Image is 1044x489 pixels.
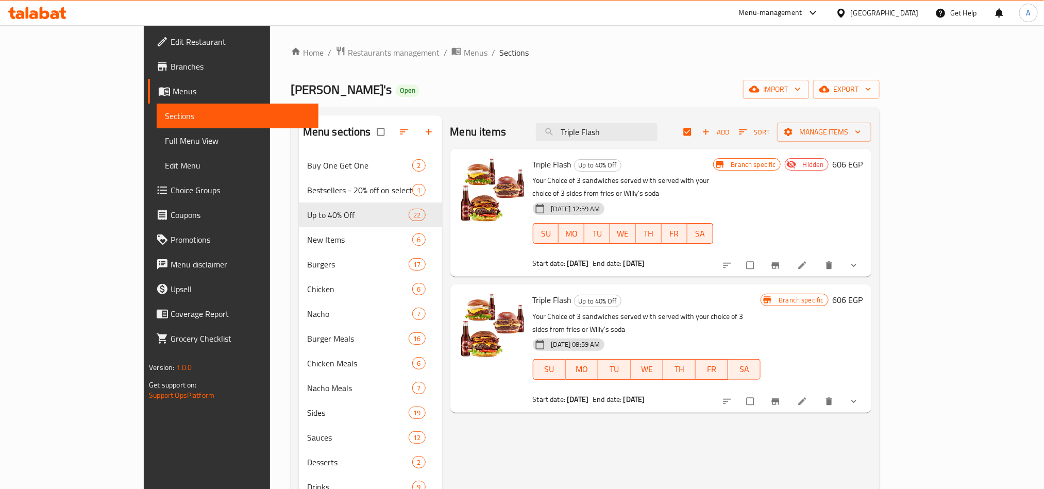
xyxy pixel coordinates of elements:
span: TU [588,226,606,241]
span: Add item [699,124,732,140]
span: 6 [413,235,425,245]
div: Chicken Meals6 [299,351,442,376]
div: items [412,159,425,172]
span: Select section [678,122,699,142]
div: items [412,233,425,246]
span: Chicken [307,283,413,295]
div: Up to 40% Off [307,209,409,221]
div: items [409,332,425,345]
button: Sort [736,124,773,140]
span: 7 [413,383,425,393]
button: delete [818,254,843,277]
a: Coupons [148,203,318,227]
div: Up to 40% Off22 [299,203,442,227]
div: items [409,431,425,444]
img: Triple Flash [459,157,525,223]
span: Burger Meals [307,332,409,345]
button: Add [699,124,732,140]
a: Menus [148,79,318,104]
span: 17 [409,260,425,269]
span: FR [700,362,724,377]
p: Your Choice of 3 sandwiches served with served with your choice of 3 sides from fries or Willy's ... [533,310,761,336]
span: Grocery Checklist [171,332,310,345]
span: Upsell [171,283,310,295]
a: Edit Menu [157,153,318,178]
button: show more [843,254,867,277]
div: items [409,258,425,271]
span: 1 [413,186,425,195]
span: Edit Restaurant [171,36,310,48]
svg: Show Choices [849,396,859,407]
a: Grocery Checklist [148,326,318,351]
span: SA [692,226,709,241]
span: 1.0.0 [176,361,192,374]
a: Edit Restaurant [148,29,318,54]
button: MO [566,359,598,380]
div: items [412,357,425,369]
button: FR [696,359,728,380]
span: Menus [173,85,310,97]
button: TU [584,223,610,244]
b: [DATE] [567,393,588,406]
a: Upsell [148,277,318,301]
div: Burger Meals16 [299,326,442,351]
span: Triple Flash [533,292,572,308]
div: Burgers [307,258,409,271]
button: Branch-specific-item [764,254,789,277]
div: Nacho Meals7 [299,376,442,400]
button: SU [533,223,559,244]
a: Menu disclaimer [148,252,318,277]
div: items [412,456,425,468]
span: Sections [499,46,529,59]
button: MO [559,223,584,244]
a: Edit menu item [797,396,810,407]
span: Choice Groups [171,184,310,196]
button: FR [662,223,687,244]
span: import [751,83,801,96]
div: items [412,283,425,295]
span: Full Menu View [165,134,310,147]
span: Triple Flash [533,157,572,172]
p: Your Choice of 3 sandwiches served with served with your choice of 3 sides from fries or Willy's ... [533,174,713,200]
span: Sort items [732,124,777,140]
li: / [328,46,331,59]
span: MO [563,226,580,241]
button: SA [728,359,761,380]
span: Restaurants management [348,46,440,59]
div: items [409,209,425,221]
nav: breadcrumb [291,46,880,59]
span: Get support on: [149,378,196,392]
span: [PERSON_NAME]'s [291,78,392,101]
span: Nacho [307,308,413,320]
span: Sort [739,126,770,138]
span: TU [602,362,627,377]
span: WE [635,362,659,377]
h6: 606 EGP [833,157,863,172]
span: Up to 40% Off [575,295,621,307]
span: Chicken Meals [307,357,413,369]
span: TH [640,226,658,241]
button: WE [631,359,663,380]
span: Manage items [785,126,863,139]
button: TH [636,223,662,244]
button: SU [533,359,566,380]
button: show more [843,390,867,413]
div: items [412,308,425,320]
span: Buy One Get One [307,159,413,172]
input: search [536,123,658,141]
span: Select to update [740,392,762,411]
button: export [813,80,880,99]
span: End date: [593,257,621,270]
div: Sides19 [299,400,442,425]
div: Sauces12 [299,425,442,450]
button: SA [687,223,713,244]
span: Desserts [307,456,413,468]
button: delete [818,390,843,413]
div: Desserts2 [299,450,442,475]
span: Coverage Report [171,308,310,320]
div: Menu-management [739,7,802,19]
button: sort-choices [716,254,740,277]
